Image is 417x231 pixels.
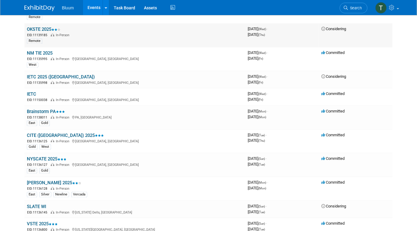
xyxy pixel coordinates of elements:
[258,228,265,231] span: (Tue)
[248,74,268,79] span: [DATE]
[27,38,42,44] div: Remote
[321,27,346,31] span: Considering
[266,133,267,137] span: -
[248,180,268,185] span: [DATE]
[27,211,50,214] span: EID: 11136145
[27,120,37,126] div: East
[56,57,71,61] span: In-Person
[248,162,265,166] span: [DATE]
[267,50,268,55] span: -
[27,187,50,190] span: EID: 11136128
[27,221,58,226] a: VSTE 2025
[258,181,266,184] span: (Mon)
[321,133,345,137] span: Committed
[51,33,54,36] img: In-Person Event
[258,57,263,60] span: (Fri)
[27,156,66,162] a: NYSCATE 2025
[267,27,268,31] span: -
[321,180,345,185] span: Committed
[27,97,243,102] div: [GEOGRAPHIC_DATA], [GEOGRAPHIC_DATA]
[39,120,50,126] div: Gold
[24,5,55,11] img: ExhibitDay
[248,204,267,208] span: [DATE]
[267,180,268,185] span: -
[258,134,265,137] span: (Tue)
[248,97,263,102] span: [DATE]
[248,221,267,226] span: [DATE]
[258,27,266,31] span: (Wed)
[27,50,53,56] a: NM TIE 2025
[321,156,345,161] span: Committed
[248,156,267,161] span: [DATE]
[258,115,266,119] span: (Mon)
[27,14,42,20] div: Remote
[51,210,54,214] img: In-Person Event
[266,156,267,161] span: -
[375,2,387,14] img: Taylor Bradley
[321,204,346,208] span: Considering
[27,27,60,32] a: OKSTE 2025
[27,109,65,114] a: Brainstorm PA
[258,139,265,142] span: (Thu)
[248,32,265,37] span: [DATE]
[248,56,263,61] span: [DATE]
[321,74,346,79] span: Considering
[51,81,54,84] img: In-Person Event
[27,163,50,166] span: EID: 11136127
[27,162,243,167] div: [GEOGRAPHIC_DATA], [GEOGRAPHIC_DATA]
[258,51,266,55] span: (Wed)
[267,109,268,113] span: -
[27,98,50,102] span: EID: 11150038
[56,163,71,167] span: In-Person
[248,109,268,113] span: [DATE]
[248,80,263,84] span: [DATE]
[51,187,54,190] img: In-Person Event
[56,210,71,214] span: In-Person
[27,33,50,37] span: EID: 11139185
[27,62,38,68] div: West
[258,110,266,113] span: (Mon)
[27,116,50,119] span: EID: 11138011
[27,57,50,61] span: EID: 11135995
[27,140,50,143] span: EID: 11136125
[340,3,368,13] a: Search
[56,139,71,143] span: In-Person
[27,144,37,150] div: Gold
[51,139,54,142] img: In-Person Event
[258,157,265,160] span: (Sun)
[321,50,345,55] span: Committed
[56,81,71,85] span: In-Person
[348,6,362,10] span: Search
[267,74,268,79] span: -
[27,81,50,84] span: EID: 11135998
[39,168,50,173] div: Gold
[258,81,263,84] span: (Fri)
[51,98,54,101] img: In-Person Event
[27,115,243,120] div: PA, [GEOGRAPHIC_DATA]
[27,91,36,97] a: IETC
[56,115,71,119] span: In-Person
[56,98,71,102] span: In-Person
[39,192,51,197] div: Silver
[248,186,266,190] span: [DATE]
[258,92,266,96] span: (Wed)
[258,210,265,214] span: (Tue)
[267,91,268,96] span: -
[248,50,268,55] span: [DATE]
[27,56,243,61] div: [GEOGRAPHIC_DATA], [GEOGRAPHIC_DATA]
[27,204,46,209] a: SLATE WI
[53,192,69,197] div: Newline
[51,228,54,231] img: In-Person Event
[266,204,267,208] span: -
[51,163,54,166] img: In-Person Event
[71,192,87,197] div: Vercada
[258,75,266,78] span: (Wed)
[266,221,267,226] span: -
[27,180,81,185] a: [PERSON_NAME] 2025
[27,168,37,173] div: East
[248,115,266,119] span: [DATE]
[248,210,265,214] span: [DATE]
[27,133,104,138] a: CITE ([GEOGRAPHIC_DATA]) 2025
[258,187,266,190] span: (Mon)
[51,115,54,119] img: In-Person Event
